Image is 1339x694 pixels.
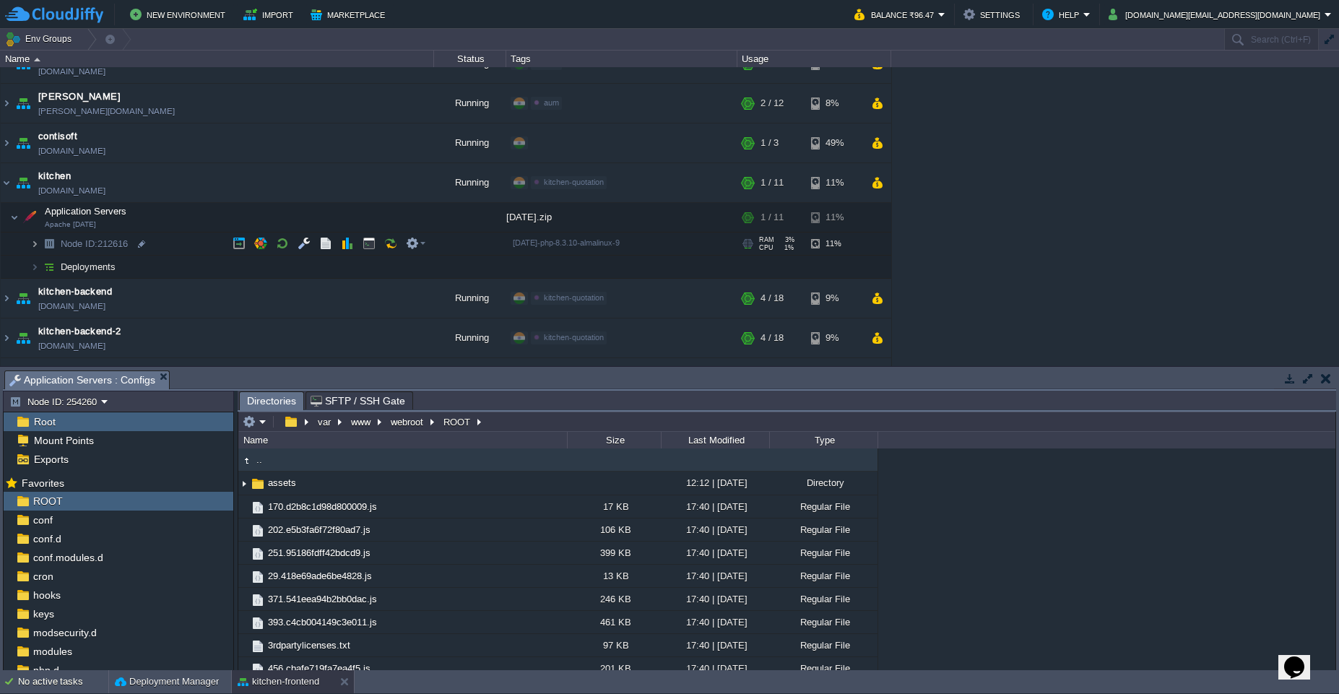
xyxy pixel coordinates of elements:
img: AMDAwAAAACH5BAEAAAAALAAAAAABAAEAAAICRAEAOw== [1,358,12,397]
img: AMDAwAAAACH5BAEAAAAALAAAAAABAAEAAAICRAEAOw== [238,611,250,633]
div: 17:40 | [DATE] [661,634,769,656]
img: CloudJiffy [5,6,103,24]
span: 3% [780,236,794,243]
button: Env Groups [5,29,77,49]
button: Settings [963,6,1024,23]
div: Regular File [769,542,877,564]
span: kitchen-quotation [544,178,604,186]
div: 8% [811,84,858,123]
a: [DOMAIN_NAME] [38,183,105,198]
div: 1 / 3 [760,123,779,162]
a: Node ID:212616 [59,238,130,250]
img: AMDAwAAAACH5BAEAAAAALAAAAAABAAEAAAICRAEAOw== [250,638,266,654]
div: 2 / 12 [760,84,784,123]
span: kitchen-quotation [544,293,604,302]
div: Tags [507,51,737,67]
div: Size [568,432,661,448]
div: 106 KB [567,519,661,541]
div: Running [434,123,506,162]
button: Deployment Manager [115,675,219,689]
img: AMDAwAAAACH5BAEAAAAALAAAAAABAAEAAAICRAEAOw== [13,163,33,202]
img: AMDAwAAAACH5BAEAAAAALAAAAAABAAEAAAICRAEAOw== [250,523,266,539]
span: Application Servers [43,205,129,217]
div: Regular File [769,634,877,656]
div: 49% [811,123,858,162]
div: 97 KB [567,634,661,656]
span: Root [31,415,58,428]
div: 17:40 | [DATE] [661,495,769,518]
span: RAM [759,236,774,243]
div: 17:40 | [DATE] [661,542,769,564]
img: AMDAwAAAACH5BAEAAAAALAAAAAABAAEAAAICRAEAOw== [1,123,12,162]
span: 202.e5b3fa6f72f80ad7.js [266,524,373,536]
div: Type [771,432,877,448]
div: Regular File [769,519,877,541]
a: keys [30,607,56,620]
span: kitchen-backend [38,285,112,299]
img: AMDAwAAAACH5BAEAAAAALAAAAAABAAEAAAICRAEAOw== [250,592,266,608]
button: Node ID: 254260 [9,395,101,408]
img: AMDAwAAAACH5BAEAAAAALAAAAAABAAEAAAICRAEAOw== [13,279,33,318]
a: php.d [30,664,61,677]
div: 17:40 | [DATE] [661,519,769,541]
span: 3rdpartylicenses.txt [266,639,352,651]
img: AMDAwAAAACH5BAEAAAAALAAAAAABAAEAAAICRAEAOw== [10,203,19,232]
a: conf.modules.d [30,551,105,564]
button: [DOMAIN_NAME][EMAIL_ADDRESS][DOMAIN_NAME] [1109,6,1325,23]
a: contisoft [38,129,77,144]
img: AMDAwAAAACH5BAEAAAAALAAAAAABAAEAAAICRAEAOw== [39,256,59,278]
img: AMDAwAAAACH5BAEAAAAALAAAAAABAAEAAAICRAEAOw== [238,588,250,610]
a: Favorites [19,477,66,489]
span: 251.95186fdff42bdcd9.js [266,547,373,559]
a: [DOMAIN_NAME] [38,299,105,313]
img: AMDAwAAAACH5BAEAAAAALAAAAAABAAEAAAICRAEAOw== [13,123,33,162]
a: conf [30,513,55,526]
button: Marketplace [311,6,389,23]
div: Status [435,51,506,67]
span: Favorites [19,477,66,490]
div: Running [434,318,506,357]
a: kitchen [38,169,71,183]
img: AMDAwAAAACH5BAEAAAAALAAAAAABAAEAAAICRAEAOw== [1,163,12,202]
span: Application Servers : Configs [9,371,155,389]
a: 371.541eea94b2bb0dac.js [266,593,379,605]
span: aum [544,98,559,107]
div: Name [1,51,433,67]
a: Exports [31,453,71,466]
img: AMDAwAAAACH5BAEAAAAALAAAAAABAAEAAAICRAEAOw== [30,256,39,278]
img: AMDAwAAAACH5BAEAAAAALAAAAAABAAEAAAICRAEAOw== [13,318,33,357]
img: AMDAwAAAACH5BAEAAAAALAAAAAABAAEAAAICRAEAOw== [238,542,250,564]
span: CPU [759,244,773,251]
a: kitchen-demo [38,364,99,378]
span: cron [30,570,56,583]
button: Help [1042,6,1083,23]
div: 11% [811,233,858,255]
span: 1% [779,244,794,251]
div: 9% [811,279,858,318]
img: AMDAwAAAACH5BAEAAAAALAAAAAABAAEAAAICRAEAOw== [250,546,266,562]
img: AMDAwAAAACH5BAEAAAAALAAAAAABAAEAAAICRAEAOw== [1,84,12,123]
div: 1 / 16 [760,358,784,397]
div: Name [240,432,567,448]
iframe: chat widget [1278,636,1325,680]
div: Running [434,279,506,318]
div: Running [434,358,506,397]
div: 201 KB [567,657,661,680]
span: kitchen-quotation [544,333,604,342]
div: Regular File [769,611,877,633]
a: [PERSON_NAME] [38,90,121,104]
button: webroot [389,415,427,428]
img: AMDAwAAAACH5BAEAAAAALAAAAAABAAEAAAICRAEAOw== [19,203,40,232]
span: kitchen-backend-2 [38,324,121,339]
a: modsecurity.d [30,626,99,639]
img: AMDAwAAAACH5BAEAAAAALAAAAAABAAEAAAICRAEAOw== [30,233,39,255]
span: hooks [30,589,63,602]
div: Last Modified [662,432,769,448]
img: AMDAwAAAACH5BAEAAAAALAAAAAABAAEAAAICRAEAOw== [13,358,33,397]
a: [DOMAIN_NAME] [38,144,105,158]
